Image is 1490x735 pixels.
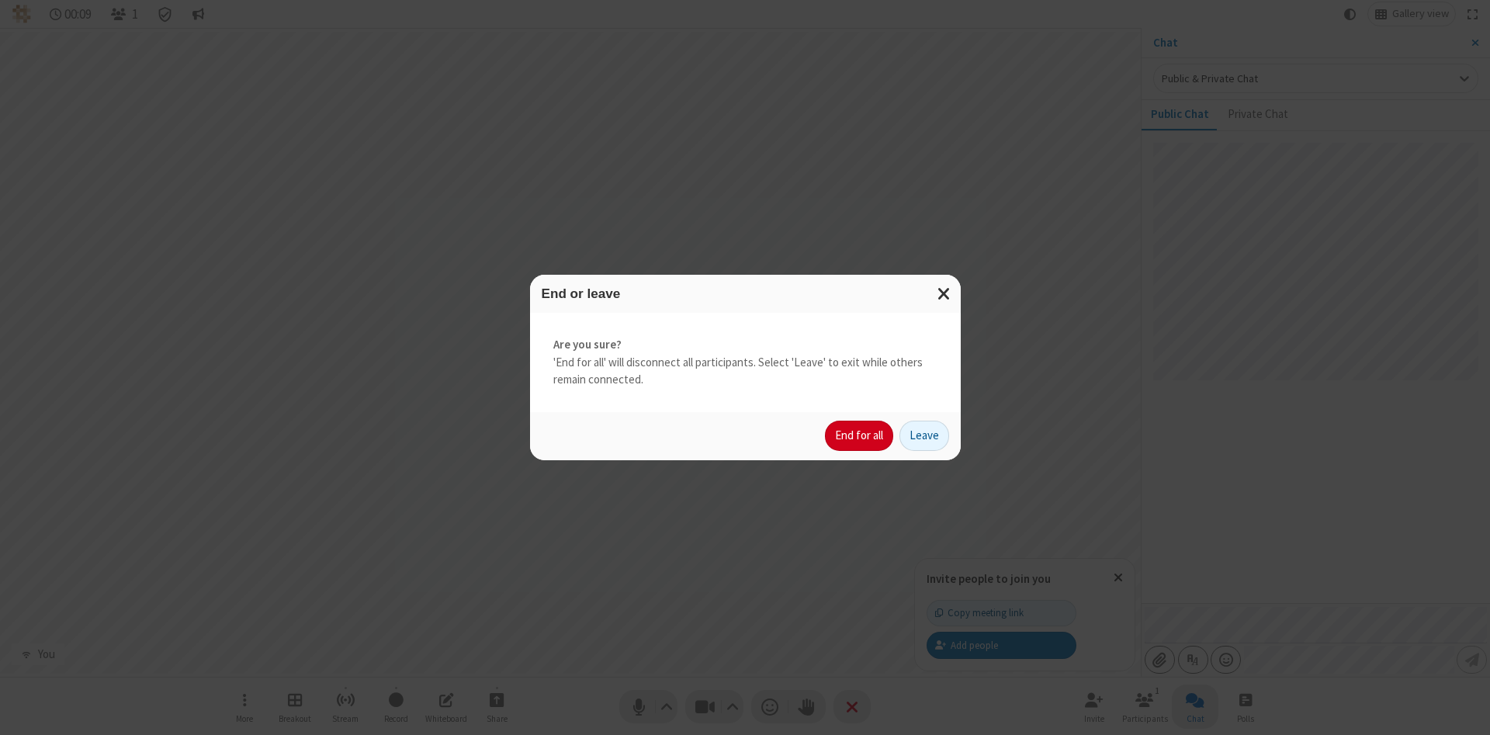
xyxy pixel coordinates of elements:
[928,275,961,313] button: Close modal
[825,421,893,452] button: End for all
[899,421,949,452] button: Leave
[553,336,937,354] strong: Are you sure?
[542,286,949,301] h3: End or leave
[530,313,961,412] div: 'End for all' will disconnect all participants. Select 'Leave' to exit while others remain connec...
